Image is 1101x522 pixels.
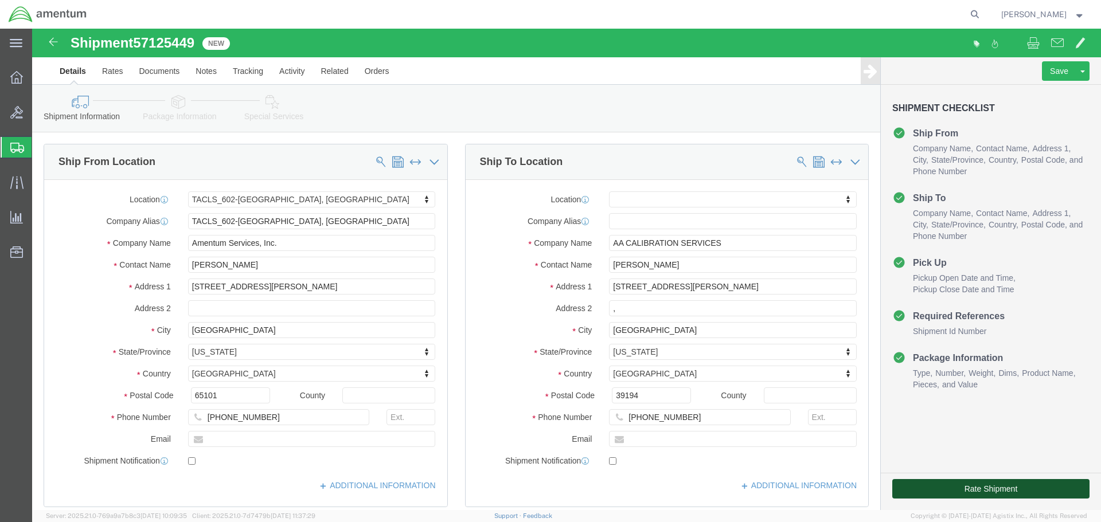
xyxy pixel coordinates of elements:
[911,511,1087,521] span: Copyright © [DATE]-[DATE] Agistix Inc., All Rights Reserved
[271,512,315,519] span: [DATE] 11:37:29
[46,512,187,519] span: Server: 2025.21.0-769a9a7b8c3
[523,512,552,519] a: Feedback
[192,512,315,519] span: Client: 2025.21.0-7d7479b
[8,6,87,23] img: logo
[140,512,187,519] span: [DATE] 10:09:35
[32,29,1101,510] iframe: FS Legacy Container
[1001,8,1067,21] span: David Manner
[1001,7,1086,21] button: [PERSON_NAME]
[494,512,523,519] a: Support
